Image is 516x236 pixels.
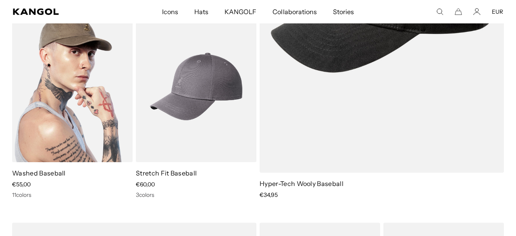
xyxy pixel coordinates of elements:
[136,181,155,188] span: €60,00
[492,8,503,15] button: EUR
[12,191,133,198] div: 11 colors
[473,8,481,15] a: Account
[455,8,462,15] button: Cart
[260,191,278,198] span: €34,95
[260,180,343,188] a: Hyper-Tech Wooly Baseball
[13,8,107,15] a: Kangol
[12,169,66,177] a: Washed Baseball
[136,191,256,198] div: 3 colors
[436,8,443,15] summary: Search here
[136,169,197,177] a: Stretch Fit Baseball
[12,11,133,162] img: Washed Baseball
[136,11,256,162] img: Stretch Fit Baseball
[12,181,31,188] span: €55,00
